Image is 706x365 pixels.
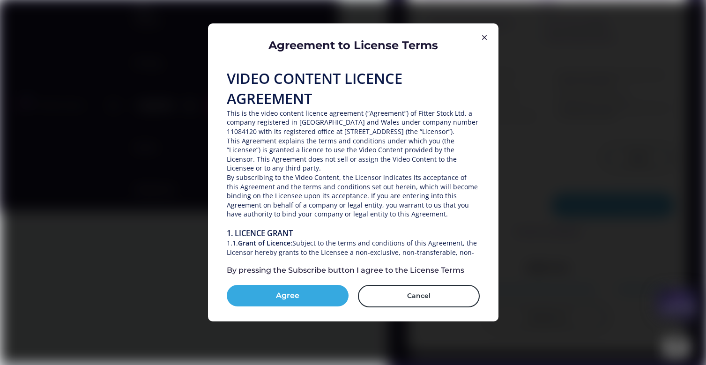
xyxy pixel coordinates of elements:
[227,68,406,108] span: VIDEO CONTENT LICENCE AGREEMENT
[268,37,438,53] div: Agreement to License Terms
[227,136,459,173] span: This Agreement explains the terms and conditions under which you (the “Licensee”) is granted a li...
[227,238,479,284] span: Subject to the terms and conditions of this Agreement, the Licensor hereby grants to the Licensee...
[227,238,238,247] span: 1.1.
[227,228,293,238] span: 1. LICENCE GRANT
[4,4,51,39] img: Chat attention grabber
[358,285,480,307] button: Cancel
[227,285,349,306] button: Agree
[227,173,480,218] span: By subscribing to the Video Content, the Licensor indicates its acceptance of this Agreement and ...
[652,285,699,328] iframe: chat widget
[227,109,480,136] span: This is the video content licence agreement (“Agreement”) of Fitter Stock Ltd, a company register...
[238,238,292,247] span: Grant of Licence:
[479,32,490,43] img: Group%201000002326.svg
[227,265,464,276] div: By pressing the Subscribe button I agree to the License Terms
[667,328,697,356] iframe: chat widget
